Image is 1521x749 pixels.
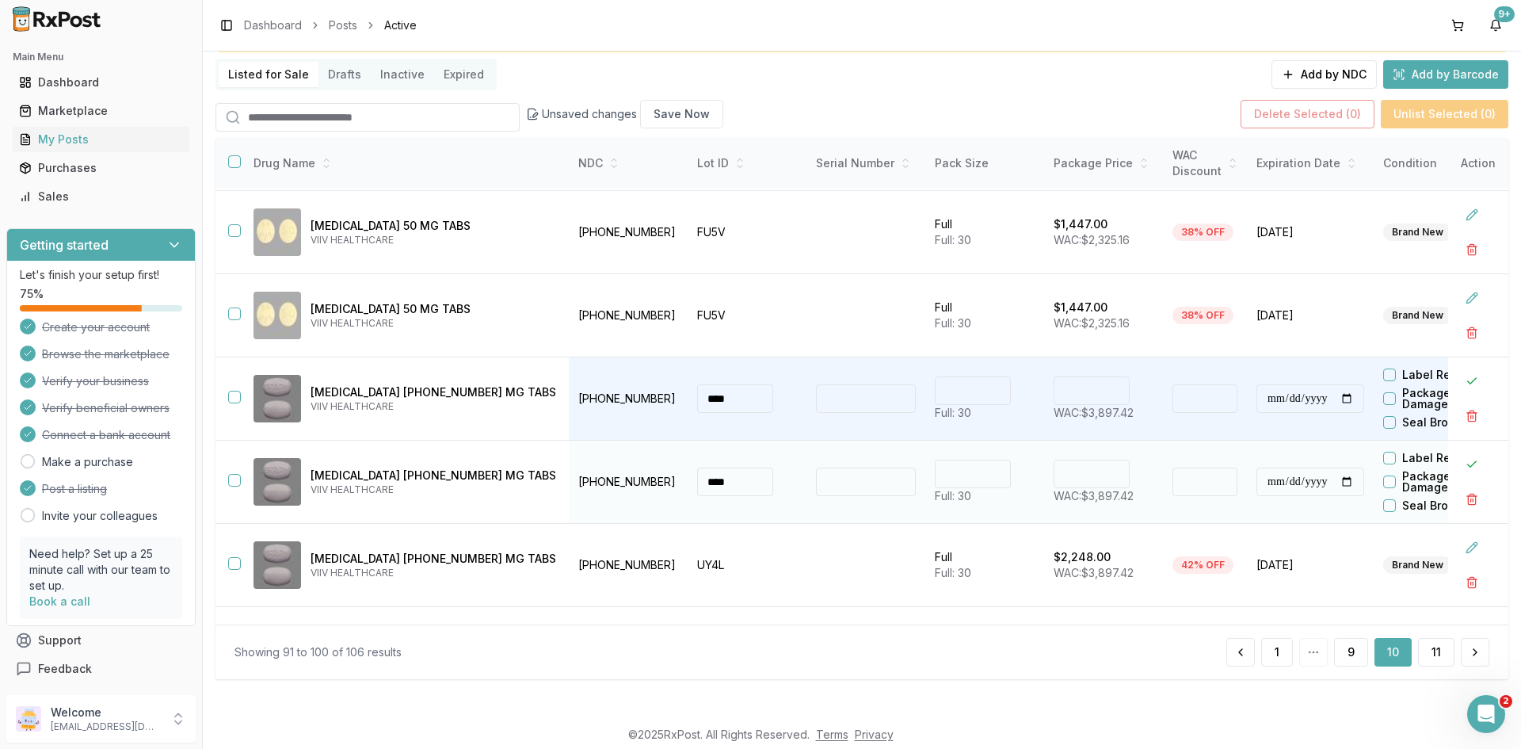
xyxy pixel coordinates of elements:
div: My Posts [19,132,183,147]
button: My Posts [6,127,196,152]
label: Label Residue [1402,453,1481,464]
img: Triumeq 600-50-300 MG TABS [253,625,301,672]
img: Triumeq 600-50-300 MG TABS [253,375,301,422]
div: WAC Discount [1172,147,1237,179]
p: VIIV HEALTHCARE [311,400,556,413]
button: Sales [6,184,196,209]
button: Delete [1458,235,1486,264]
div: 38% OFF [1172,224,1233,241]
div: Unsaved changes [526,100,723,128]
button: Add by NDC [1271,60,1377,89]
span: Connect a bank account [42,427,170,443]
label: Seal Broken [1402,417,1469,428]
p: [MEDICAL_DATA] [PHONE_NUMBER] MG TABS [311,384,556,400]
div: Marketplace [19,103,183,119]
button: Delete [1458,568,1486,597]
a: Marketplace [13,97,189,125]
td: FU5V [688,274,806,357]
th: Action [1448,138,1508,189]
span: Browse the marketplace [42,346,170,362]
span: Full: 30 [935,406,971,419]
span: WAC: $2,325.16 [1054,233,1130,246]
p: $1,447.00 [1054,300,1107,315]
span: [DATE] [1256,557,1364,573]
div: 38% OFF [1172,307,1233,324]
td: Full [925,191,1044,274]
button: Save Now [640,100,723,128]
div: 9+ [1494,6,1515,22]
p: [MEDICAL_DATA] [PHONE_NUMBER] MG TABS [311,551,556,567]
span: WAC: $3,897.42 [1054,566,1134,579]
td: Full [925,524,1044,607]
button: 10 [1374,638,1412,667]
a: My Posts [13,125,189,154]
span: 2 [1500,695,1512,708]
td: [PHONE_NUMBER] [569,274,688,357]
td: UY4L [688,607,806,690]
span: [DATE] [1256,224,1364,240]
p: [MEDICAL_DATA] 50 MG TABS [311,301,556,317]
td: UY4L [688,524,806,607]
a: Privacy [855,728,894,741]
div: Purchases [19,160,183,176]
button: Close [1458,450,1486,479]
td: FU5V [688,191,806,274]
th: Pack Size [925,138,1044,189]
button: Delete [1458,402,1486,430]
button: Delete [1458,319,1486,347]
a: 11 [1418,638,1454,667]
button: 1 [1261,638,1293,667]
button: Edit [1458,533,1486,562]
span: WAC: $2,325.16 [1054,316,1130,330]
td: [PHONE_NUMBER] [569,607,688,690]
img: Tivicay 50 MG TABS [253,208,301,256]
p: [MEDICAL_DATA] 50 MG TABS [311,218,556,234]
p: Welcome [51,705,161,720]
label: Label Residue [1402,369,1481,380]
button: Drafts [318,62,371,87]
button: Dashboard [6,70,196,95]
button: Listed for Sale [219,62,318,87]
button: Delete [1458,485,1486,514]
p: [EMAIL_ADDRESS][DOMAIN_NAME] [51,720,161,733]
label: Package Damaged [1402,388,1492,410]
span: WAC: $3,897.42 [1054,489,1134,503]
td: [PHONE_NUMBER] [569,191,688,274]
td: [PHONE_NUMBER] [569,441,688,524]
button: Edit [1458,201,1486,229]
button: Edit [1458,617,1486,645]
a: Purchases [13,154,189,182]
div: Brand New [1383,224,1452,241]
div: Sales [19,189,183,204]
div: NDC [578,155,678,171]
label: Seal Broken [1402,500,1469,511]
a: Invite your colleagues [42,508,158,524]
div: Serial Number [816,155,916,171]
button: 9 [1334,638,1368,667]
button: Inactive [371,62,434,87]
button: Support [6,626,196,655]
img: User avatar [16,706,41,732]
div: Brand New [1383,556,1452,574]
a: Posts [329,17,357,33]
p: VIIV HEALTHCARE [311,317,556,330]
h3: Getting started [20,235,109,254]
a: Dashboard [13,68,189,97]
p: Need help? Set up a 25 minute call with our team to set up. [29,546,173,594]
span: Full: 30 [935,489,971,503]
span: Active [384,17,417,33]
label: Package Damaged [1402,471,1492,493]
td: Full [925,607,1044,690]
img: Tivicay 50 MG TABS [253,292,301,339]
p: $2,248.00 [1054,549,1111,565]
img: Triumeq 600-50-300 MG TABS [253,458,301,506]
button: Purchases [6,155,196,181]
p: [MEDICAL_DATA] [PHONE_NUMBER] MG TABS [311,468,556,483]
img: RxPost Logo [6,6,108,32]
span: Full: 30 [935,566,971,579]
span: [DATE] [1256,308,1364,323]
a: Make a purchase [42,454,133,470]
button: Feedback [6,655,196,683]
span: Create your account [42,319,150,335]
div: Package Price [1054,155,1153,171]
